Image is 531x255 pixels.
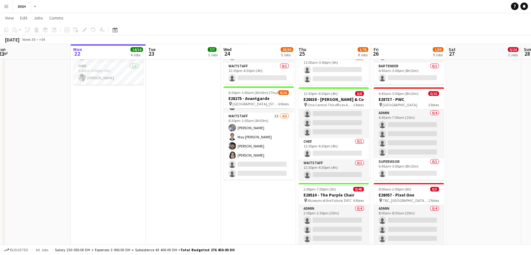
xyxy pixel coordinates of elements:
span: 12:30pm-4:30pm (4h) [304,91,338,96]
a: View [3,14,16,22]
span: 26 [373,50,379,57]
div: 9 Jobs [433,53,443,57]
span: 20/30 [281,47,293,52]
span: All jobs [35,247,50,252]
span: 6 Roles [278,102,289,106]
span: 22 [72,50,82,57]
span: 1/50 [433,47,443,52]
span: 6:45am-3:00pm (8h15m) [379,91,419,96]
div: 2 Jobs [508,53,518,57]
span: Museum of the Future, DIFC [308,198,352,203]
div: [DATE] [5,36,19,43]
span: 6:30pm-1:00am (6h30m) (Thu) [228,90,278,95]
span: Budgeted [10,248,28,252]
span: Tue [148,47,156,52]
span: 24 [222,50,232,57]
h3: E28510 - The Purple Chair [298,192,369,198]
span: Fri [374,47,379,52]
a: Edit [18,14,30,22]
span: 0/24 [508,47,518,52]
span: Edit [20,15,27,21]
app-job-card: 6:30pm-1:00am (6h30m) (Thu)9/16E28275 - Avantgarde [GEOGRAPHIC_DATA], [STREET_ADDRESS]6 Roles Sup... [223,86,294,180]
div: 4 Jobs [131,53,143,57]
a: Comms [47,14,66,22]
span: Week 38 [21,37,36,42]
span: 6 Roles [353,198,364,203]
span: 23 [147,50,156,57]
span: Comms [49,15,63,21]
span: 3 Roles [353,103,364,107]
span: Total Budgeted 276 450.00 DH [180,247,235,252]
span: 2:00pm-7:00pm (5h) [304,187,336,191]
span: One Central The offices 4, Level 7 DIFC [GEOGRAPHIC_DATA] [308,103,353,107]
span: 9/16 [278,90,289,95]
app-card-role: Admin0/42:00pm-2:30pm (30m) [298,205,369,254]
span: [GEOGRAPHIC_DATA], [STREET_ADDRESS] [233,102,278,106]
span: 27 [448,50,456,57]
app-card-role: Chef0/112:30pm-4:30pm (4h) [298,138,369,159]
app-card-role: Waitstaff0/211:00am-3:00pm (4h) [298,54,369,85]
app-job-card: 6:45am-3:00pm (8h15m)0/10E28737 - PWC [GEOGRAPHIC_DATA]3 RolesAdmin0/46:45am-7:00am (15m) Supervi... [374,87,444,180]
span: View [5,15,14,21]
span: Thu [298,47,306,52]
app-card-role: Bartender0/16:45am-3:00pm (8h15m) [374,63,444,84]
span: 14/14 [130,47,143,52]
div: Salary 230 050.00 DH + Expenses 3 000.00 DH + Subsistence 43 400.00 DH = [55,247,235,252]
span: Wed [223,47,232,52]
span: 0/40 [353,187,364,191]
a: Jobs [31,14,46,22]
span: 0/10 [428,91,439,96]
h3: E28057 - Pixel One [374,192,444,198]
span: Mon [73,47,82,52]
span: Sat [449,47,456,52]
h3: E28737 - PWC [374,97,444,102]
div: 5 Jobs [281,53,293,57]
app-card-role: Waitstaff0/112:30pm-4:30pm (4h) [223,63,294,84]
app-card-role: Supervisor0/16:45am-3:00pm (8h15m) [374,158,444,180]
span: [GEOGRAPHIC_DATA] [383,103,417,107]
span: 1/78 [358,47,368,52]
button: Budgeted [3,247,29,253]
app-card-role: Waitstaff2I4/66:30pm-1:00am (6h30m)[PERSON_NAME]May [PERSON_NAME][PERSON_NAME][PERSON_NAME] [223,113,294,180]
app-card-role: Admin0/48:00am-8:30am (30m) [374,205,444,254]
span: 8:00am-2:00pm (6h) [379,187,411,191]
h3: E28638 - [PERSON_NAME] & Co [298,97,369,102]
span: 3 Roles [428,103,439,107]
span: 25 [298,50,306,57]
span: 0/6 [355,91,364,96]
button: DISH [13,0,31,13]
h3: E28275 - Avantgarde [223,96,294,101]
span: 0/5 [430,187,439,191]
span: TBC, [GEOGRAPHIC_DATA] Internet City [383,198,428,203]
span: Jobs [34,15,43,21]
app-card-role: Chef1/15:00pm-9:00pm (4h)[PERSON_NAME] [73,63,144,84]
app-card-role: Admin0/46:45am-7:00am (15m) [374,109,444,158]
span: 7/7 [208,47,216,52]
div: 3 Jobs [208,53,218,57]
span: 2 Roles [428,198,439,203]
div: 8 Jobs [358,53,368,57]
div: +04 [39,37,45,42]
app-job-card: 12:30pm-4:30pm (4h)0/6E28638 - [PERSON_NAME] & Co One Central The offices 4, Level 7 DIFC [GEOGRA... [298,87,369,180]
app-card-role: Admin0/412:30pm-1:00pm (30m) [298,89,369,138]
app-card-role: Waitstaff0/112:30pm-4:30pm (4h) [298,159,369,181]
